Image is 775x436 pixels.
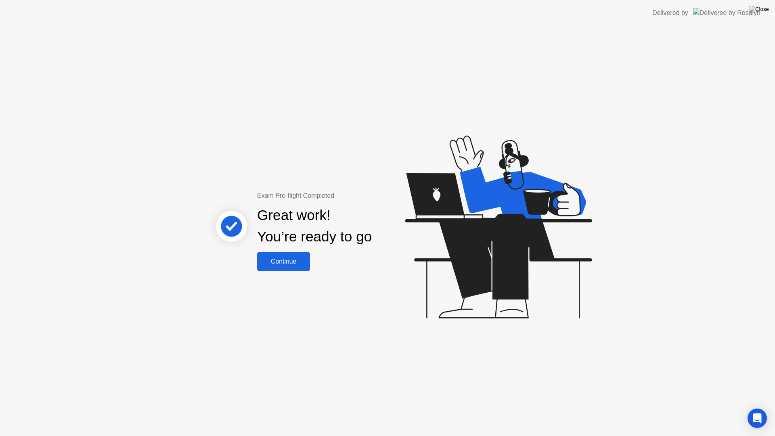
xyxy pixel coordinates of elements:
div: Exam Pre-flight Completed [257,191,424,201]
div: Great work! You’re ready to go [257,205,372,247]
div: Open Intercom Messenger [748,409,767,428]
div: Continue [260,258,308,265]
button: Continue [257,252,310,271]
img: Close [749,6,769,13]
img: Delivered by Rosalyn [693,8,760,17]
div: Delivered by [652,8,688,18]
